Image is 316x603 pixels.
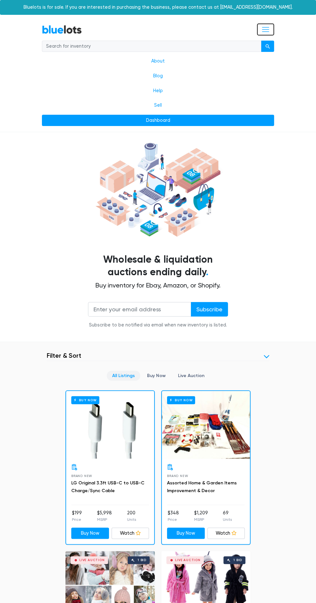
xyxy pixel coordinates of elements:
a: LG Original 3.3ft USB-C to USB-C Charge/Sync Cable [71,480,144,493]
h2: Buy inventory for Ebay, Amazon, or Shopify. [47,281,269,289]
a: Watch [112,528,149,539]
a: Blog [42,69,274,83]
a: All Listings [107,371,140,381]
p: MSRP [194,517,208,522]
p: Price [168,517,179,522]
li: 200 [127,510,136,522]
a: Buy Now [162,391,250,459]
span: Brand New [167,474,188,478]
img: hero-ee84e7d0318cb26816c560f6b4441b76977f77a177738b4e94f68c95b2b83dbb.png [94,140,222,239]
p: Units [127,517,136,522]
input: Search for inventory [42,41,262,52]
a: Dashboard [42,115,274,126]
li: 69 [223,510,232,522]
div: Live Auction [79,559,105,562]
li: $199 [72,510,82,522]
h6: Buy Now [167,396,195,404]
p: Price [72,517,82,522]
h1: Wholesale & liquidation auctions ending daily [47,253,269,279]
a: Buy Now [167,528,205,539]
span: . [206,266,208,278]
a: Buy Now [142,371,171,381]
input: Enter your email address [88,302,191,316]
li: $5,998 [97,510,112,522]
div: Live Auction [175,559,201,562]
a: BlueLots [42,25,82,34]
button: Toggle navigation [257,24,274,35]
a: Assorted Home & Garden Items Improvement & Decor [167,480,237,493]
li: $1,209 [194,510,208,522]
li: $348 [168,510,179,522]
a: About [42,54,274,69]
p: Units [223,517,232,522]
a: Live Auction [173,371,210,381]
a: Help [42,83,274,98]
a: Watch [207,528,245,539]
div: Subscribe to be notified via email when new inventory is listed. [88,322,228,329]
h6: Buy Now [71,396,99,404]
div: 1 bid [138,559,146,562]
span: Brand New [71,474,92,478]
h3: Filter & Sort [47,352,81,359]
a: Buy Now [66,391,154,459]
p: MSRP [97,517,112,522]
input: Subscribe [191,302,228,316]
a: Sell [42,98,274,113]
div: 1 bid [233,559,242,562]
a: Buy Now [71,528,109,539]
